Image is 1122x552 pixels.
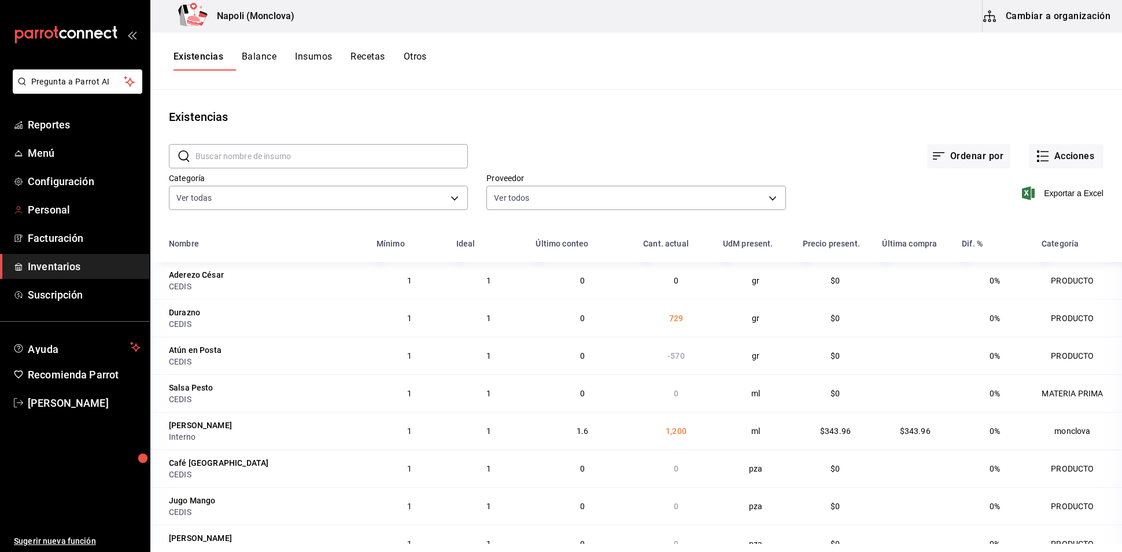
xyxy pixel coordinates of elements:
div: Última compra [882,239,937,248]
div: Precio present. [803,239,860,248]
span: 1 [407,464,412,473]
span: $0 [831,539,840,549]
span: 1 [486,351,491,360]
div: Categoría [1042,239,1079,248]
span: 0 [580,276,585,285]
td: PRODUCTO [1035,487,1122,525]
div: CEDIS [169,281,363,292]
td: gr [716,262,796,299]
div: navigation tabs [174,51,427,71]
span: Ayuda [28,340,126,354]
span: Menú [28,145,141,161]
span: 1,200 [666,426,687,436]
input: Buscar nombre de insumo [195,145,468,168]
span: 0 [580,351,585,360]
div: Cant. actual [643,239,689,248]
span: $0 [831,464,840,473]
button: Otros [404,51,427,71]
div: CEDIS [169,469,363,480]
span: -570 [667,351,685,360]
button: Pregunta a Parrot AI [13,69,142,94]
span: 0% [990,351,1000,360]
button: Acciones [1029,144,1103,168]
span: 729 [669,314,683,323]
span: $343.96 [820,426,851,436]
div: Mínimo [377,239,405,248]
span: $0 [831,314,840,323]
div: Interno [169,431,363,443]
button: Insumos [295,51,332,71]
span: 1 [407,502,412,511]
span: 0 [674,276,678,285]
button: Exportar a Excel [1024,186,1103,200]
span: 1.6 [577,426,588,436]
div: CEDIS [169,393,363,405]
span: $0 [831,389,840,398]
div: Salsa Pesto [169,382,213,393]
div: Ideal [456,239,475,248]
span: 0% [990,464,1000,473]
button: Balance [242,51,276,71]
span: Personal [28,202,141,218]
div: Durazno [169,307,200,318]
div: Aderezo César [169,269,224,281]
span: $0 [831,351,840,360]
td: PRODUCTO [1035,450,1122,487]
span: Configuración [28,174,141,189]
button: open_drawer_menu [127,30,136,39]
div: Café [GEOGRAPHIC_DATA] [169,457,268,469]
div: Existencias [169,108,228,126]
span: 1 [407,539,412,549]
span: 1 [407,426,412,436]
span: 1 [486,502,491,511]
span: [PERSON_NAME] [28,395,141,411]
span: 0 [580,389,585,398]
a: Pregunta a Parrot AI [8,84,142,96]
div: Jugo Mango [169,495,216,506]
span: 0 [674,539,678,549]
span: 1 [407,314,412,323]
div: [PERSON_NAME] [169,532,232,544]
td: PRODUCTO [1035,262,1122,299]
span: 1 [486,314,491,323]
div: [PERSON_NAME] [169,419,232,431]
span: 1 [486,539,491,549]
button: Ordenar por [927,144,1010,168]
button: Recetas [350,51,385,71]
span: 0 [674,389,678,398]
td: pza [716,450,796,487]
div: CEDIS [169,506,363,518]
td: PRODUCTO [1035,299,1122,337]
td: MATERIA PRIMA [1035,374,1122,412]
div: Dif. % [962,239,983,248]
span: 1 [407,276,412,285]
td: gr [716,337,796,374]
span: 1 [486,276,491,285]
span: 0 [580,502,585,511]
h3: Napoli (Monclova) [208,9,294,23]
span: 0% [990,276,1000,285]
span: Suscripción [28,287,141,303]
td: gr [716,299,796,337]
span: 1 [486,426,491,436]
span: 0 [580,314,585,323]
span: 0% [990,426,1000,436]
span: $0 [831,276,840,285]
td: monclova [1035,412,1122,450]
div: CEDIS [169,356,363,367]
span: Recomienda Parrot [28,367,141,382]
label: Categoría [169,174,468,182]
div: UdM present. [723,239,773,248]
div: Nombre [169,239,199,248]
button: Existencias [174,51,223,71]
label: Proveedor [486,174,785,182]
span: Sugerir nueva función [14,535,141,547]
span: Facturación [28,230,141,246]
span: Ver todas [176,192,212,204]
span: Ver todos [494,192,529,204]
td: ml [716,412,796,450]
span: 1 [486,389,491,398]
td: ml [716,374,796,412]
span: $343.96 [900,426,931,436]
